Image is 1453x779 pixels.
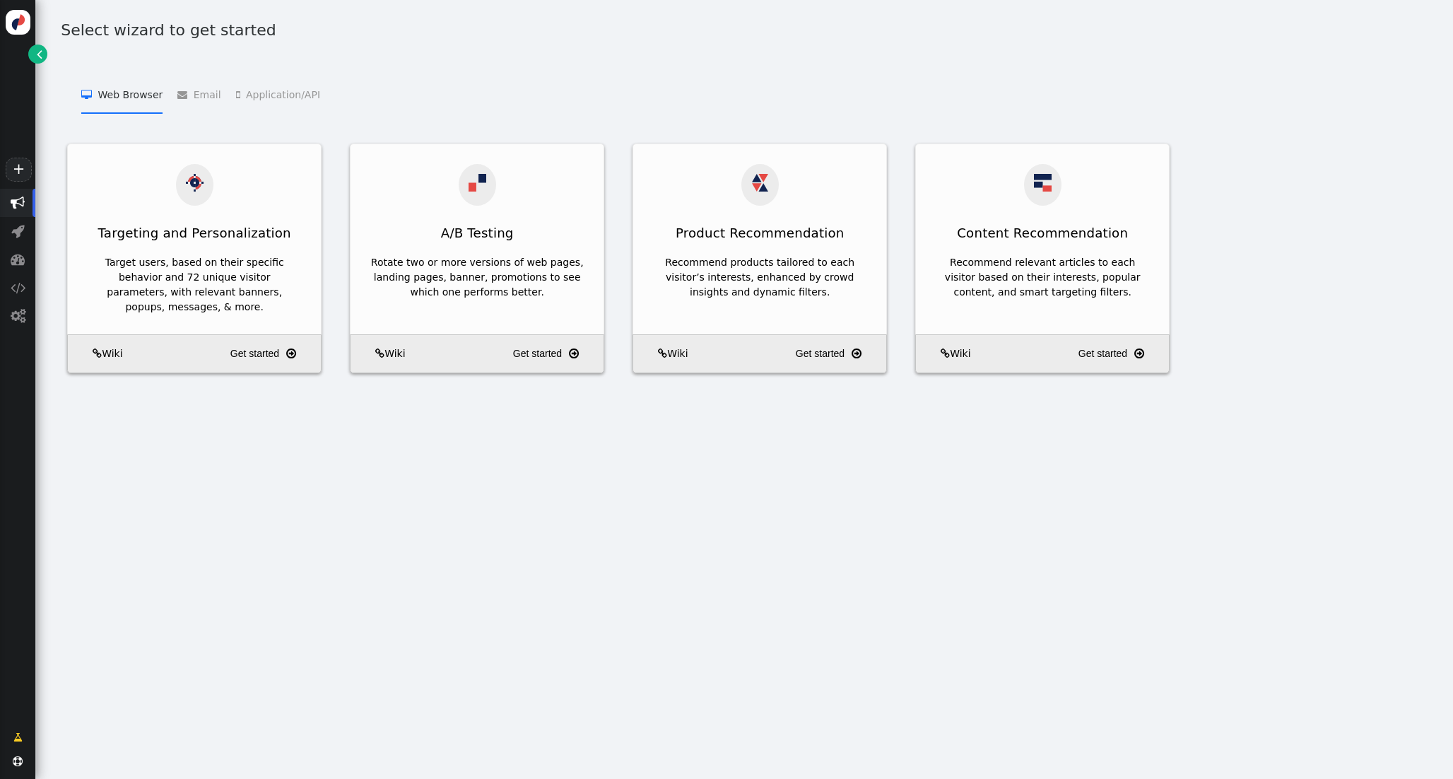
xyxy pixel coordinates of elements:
a: Get started [513,341,599,367]
span:  [11,252,25,266]
span:  [375,348,384,358]
span:  [658,348,667,358]
span:  [11,309,25,323]
a:  [28,45,47,64]
span:  [177,90,193,100]
h1: Select wizard to get started [61,18,1435,42]
div: Content Recommendation [916,216,1169,250]
li: Web Browser [81,75,163,114]
span:  [93,348,102,358]
span:  [852,345,861,363]
span:  [236,90,246,100]
a: Wiki [355,346,405,361]
a: + [6,158,31,182]
li: Email [177,75,220,114]
span:  [11,224,25,238]
span:  [1134,345,1144,363]
div: A/B Testing [351,216,604,250]
img: actions.svg [186,174,204,192]
div: Targeting and Personalization [68,216,321,250]
span:  [37,47,42,61]
div: Target users, based on their specific behavior and 72 unique visitor parameters, with relevant ba... [88,255,301,315]
div: Recommend relevant articles to each visitor based on their interests, popular content, and smart ... [936,255,1149,300]
a: Get started [1078,341,1164,367]
div: Rotate two or more versions of web pages, landing pages, banner, promotions to see which one perf... [370,255,584,300]
span:  [13,730,23,745]
a: Wiki [921,346,970,361]
span:  [941,348,950,358]
span:  [11,281,25,295]
li: Application/API [236,75,320,114]
span:  [569,345,579,363]
a: Get started [796,341,881,367]
span:  [11,196,25,210]
div: Recommend products tailored to each visitor’s interests, enhanced by crowd insights and dynamic f... [653,255,866,300]
img: articles_recom.svg [1034,174,1052,192]
a: Wiki [73,346,122,361]
img: products_recom.svg [751,174,769,192]
img: logo-icon.svg [6,10,30,35]
a: Wiki [638,346,688,361]
div: Product Recommendation [633,216,886,250]
span:  [81,90,98,100]
span:  [13,756,23,766]
span:  [286,345,296,363]
a: Get started [230,341,316,367]
img: ab.svg [469,174,486,192]
a:  [4,725,33,750]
